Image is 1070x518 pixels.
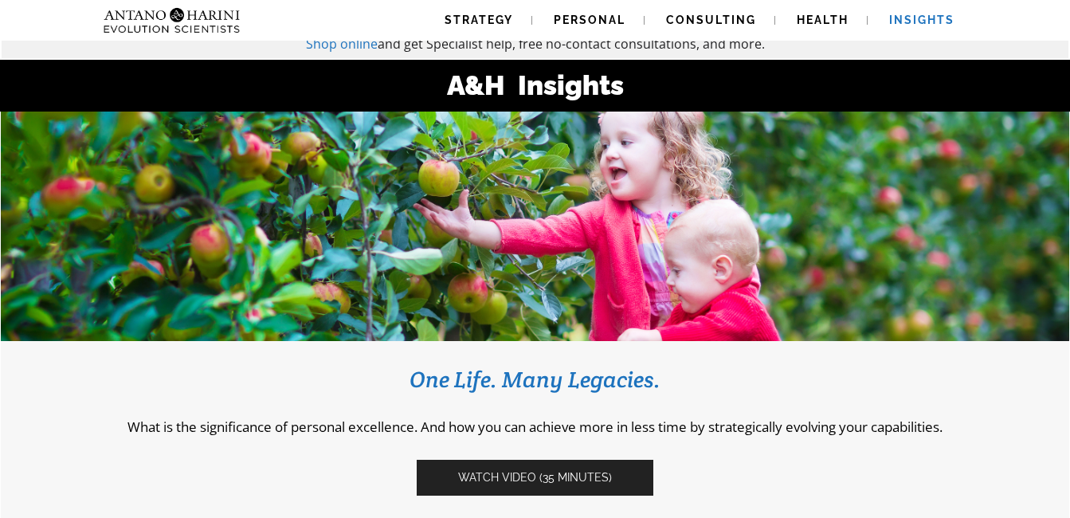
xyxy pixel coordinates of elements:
[458,471,612,485] span: Watch video (35 Minutes)
[666,14,756,26] span: Consulting
[25,365,1045,394] h3: One Life. Many Legacies.
[447,69,624,101] strong: A&H Insights
[25,418,1045,436] p: What is the significance of personal excellence. And how you can achieve more in less time by str...
[417,460,653,496] a: Watch video (35 Minutes)
[306,35,378,53] a: Shop online
[378,35,765,53] span: and get Specialist help, free no-contact consultations, and more.
[889,14,954,26] span: Insights
[445,14,513,26] span: Strategy
[797,14,849,26] span: Health
[554,14,625,26] span: Personal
